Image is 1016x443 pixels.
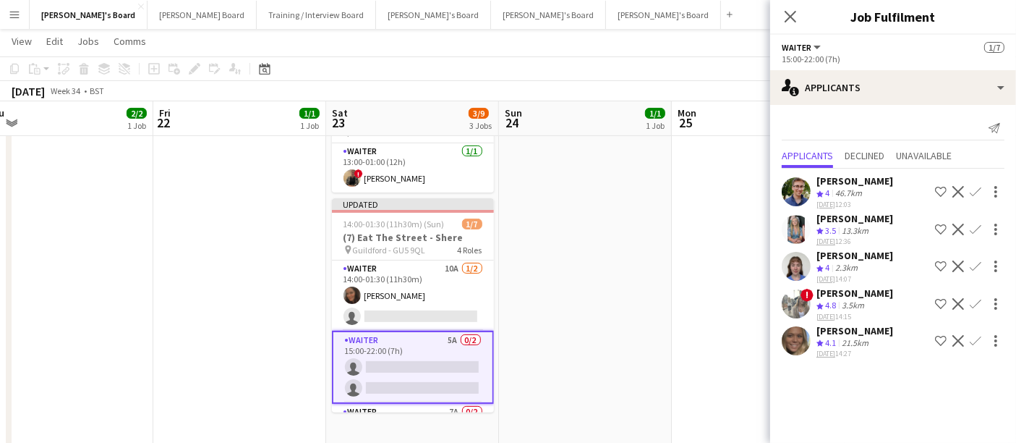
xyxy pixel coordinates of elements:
[832,187,865,200] div: 46.7km
[825,300,836,311] span: 4.8
[300,120,319,131] div: 1 Job
[353,245,426,256] span: Guildford - GU5 9QL
[825,337,836,348] span: 4.1
[845,151,884,161] span: Declined
[825,262,829,273] span: 4
[332,331,494,404] app-card-role: Waiter5A0/215:00-22:00 (7h)
[503,114,522,131] span: 24
[159,106,171,119] span: Fri
[816,274,893,284] div: 14:07
[257,1,376,29] button: Training / Interview Board
[782,54,1004,64] div: 15:00-22:00 (7h)
[77,35,99,48] span: Jobs
[825,187,829,198] span: 4
[354,169,363,178] span: !
[491,1,606,29] button: [PERSON_NAME]'s Board
[72,32,105,51] a: Jobs
[770,7,1016,26] h3: Job Fulfilment
[330,114,348,131] span: 23
[127,108,147,119] span: 2/2
[839,337,871,350] div: 21.5km
[839,225,871,237] div: 13.3km
[46,35,63,48] span: Edit
[646,120,665,131] div: 1 Job
[505,106,522,119] span: Sun
[816,200,893,209] div: 12:03
[332,143,494,193] app-card-role: Waiter1/113:00-01:00 (12h)![PERSON_NAME]
[675,114,696,131] span: 25
[332,231,494,244] h3: (7) Eat The Street - Shere
[148,1,257,29] button: [PERSON_NAME] Board
[825,225,836,236] span: 3.5
[12,84,45,98] div: [DATE]
[606,1,721,29] button: [PERSON_NAME]'s Board
[816,287,893,300] div: [PERSON_NAME]
[782,42,811,53] span: Waiter
[816,312,835,321] tcxspan: Call 19-08-2025 via 3CX
[108,32,152,51] a: Comms
[157,114,171,131] span: 22
[816,274,835,284] tcxspan: Call 19-08-2025 via 3CX
[48,85,84,96] span: Week 34
[770,70,1016,105] div: Applicants
[816,174,893,187] div: [PERSON_NAME]
[299,108,320,119] span: 1/1
[896,151,952,161] span: Unavailable
[40,32,69,51] a: Edit
[816,349,893,358] div: 14:27
[816,212,893,225] div: [PERSON_NAME]
[816,237,835,246] tcxspan: Call 19-08-2025 via 3CX
[114,35,146,48] span: Comms
[984,42,1004,53] span: 1/7
[816,249,893,262] div: [PERSON_NAME]
[839,300,867,312] div: 3.5km
[12,35,32,48] span: View
[801,289,814,302] span: !
[332,198,494,413] app-job-card: Updated14:00-01:30 (11h30m) (Sun)1/7(7) Eat The Street - Shere Guildford - GU5 9QL4 RolesWaiter10...
[30,1,148,29] button: [PERSON_NAME]'s Board
[782,42,823,53] button: Waiter
[816,312,893,321] div: 14:15
[376,1,491,29] button: [PERSON_NAME]'s Board
[782,151,833,161] span: Applicants
[343,219,445,229] span: 14:00-01:30 (11h30m) (Sun)
[469,120,492,131] div: 3 Jobs
[332,261,494,331] app-card-role: Waiter10A1/214:00-01:30 (11h30m)[PERSON_NAME]
[332,198,494,210] div: Updated
[832,262,861,274] div: 2.3km
[645,108,665,119] span: 1/1
[127,120,146,131] div: 1 Job
[816,349,835,358] tcxspan: Call 19-08-2025 via 3CX
[6,32,38,51] a: View
[462,219,482,229] span: 1/7
[816,237,893,246] div: 12:36
[816,200,835,209] tcxspan: Call 19-08-2025 via 3CX
[332,80,494,193] app-job-card: 13:00-01:00 (12h) (Sun)1/1(1) Eat The Street - [GEOGRAPHIC_DATA] Petworth - GU28 0PG1 RoleWaiter1...
[90,85,104,96] div: BST
[458,245,482,256] span: 4 Roles
[678,106,696,119] span: Mon
[816,324,893,337] div: [PERSON_NAME]
[469,108,489,119] span: 3/9
[332,106,348,119] span: Sat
